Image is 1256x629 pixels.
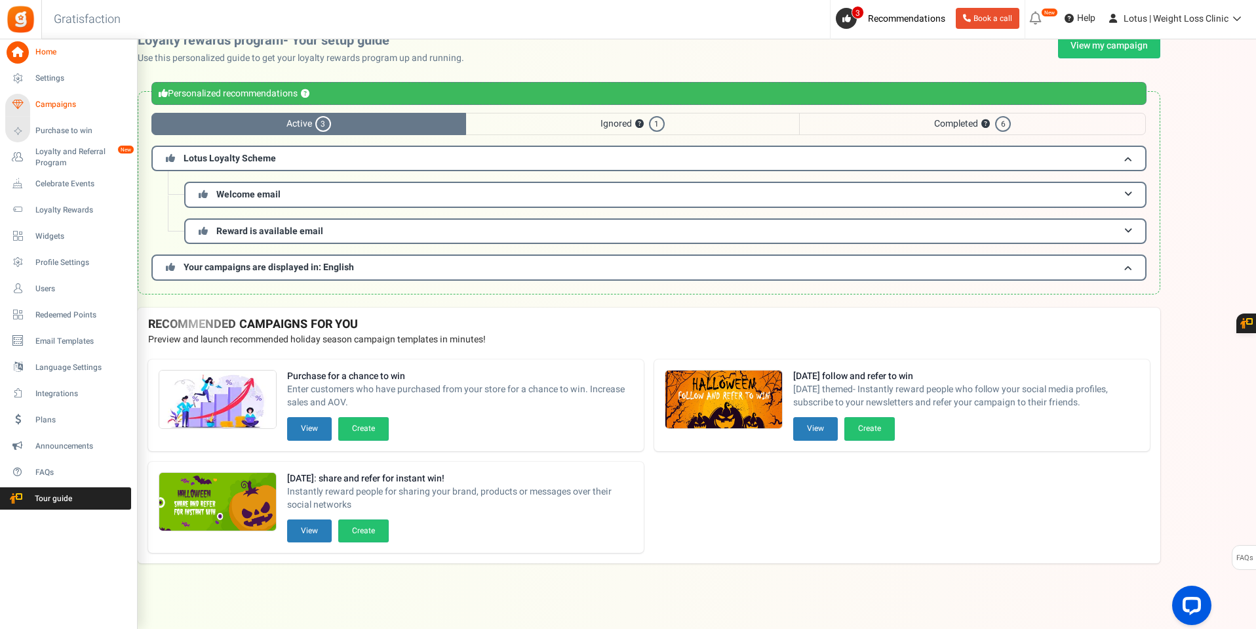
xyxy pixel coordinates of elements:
[1074,12,1095,25] span: Help
[287,472,633,485] strong: [DATE]: share and refer for instant win!
[1058,33,1160,58] a: View my campaign
[635,120,644,129] button: ?
[148,333,1150,346] p: Preview and launch recommended holiday season campaign templates in minutes!
[138,33,475,48] h2: Loyalty rewards program- Your setup guide
[184,152,276,165] span: Lotus Loyalty Scheme
[35,310,127,321] span: Redeemed Points
[287,370,633,383] strong: Purchase for a chance to win
[6,5,35,34] img: Gratisfaction
[466,113,799,135] span: Ignored
[315,116,331,132] span: 3
[5,461,131,483] a: FAQs
[868,12,945,26] span: Recommendations
[35,125,127,136] span: Purchase to win
[35,178,127,190] span: Celebrate Events
[852,6,864,19] span: 3
[5,41,131,64] a: Home
[5,330,131,352] a: Email Templates
[35,205,127,216] span: Loyalty Rewards
[793,370,1139,383] strong: [DATE] follow and refer to win
[1124,12,1228,26] span: Lotus | Weight Loss Clinic
[338,417,389,440] button: Create
[35,467,127,478] span: FAQs
[799,113,1146,135] span: Completed
[35,146,131,169] span: Loyalty and Referral Program
[995,116,1011,132] span: 6
[301,90,309,98] button: ?
[35,283,127,294] span: Users
[148,318,1150,331] h4: RECOMMENDED CAMPAIGNS FOR YOU
[793,383,1139,409] span: [DATE] themed- Instantly reward people who follow your social media profiles, subscribe to your n...
[793,417,838,440] button: View
[287,519,332,542] button: View
[35,231,127,242] span: Widgets
[1236,546,1253,571] span: FAQs
[216,224,323,238] span: Reward is available email
[5,146,131,169] a: Loyalty and Referral Program New
[39,7,135,33] h3: Gratisfaction
[981,120,990,129] button: ?
[184,260,354,274] span: Your campaigns are displayed in: English
[5,120,131,142] a: Purchase to win
[35,73,127,84] span: Settings
[287,485,633,512] span: Instantly reward people for sharing your brand, products or messages over their social networks
[35,257,127,268] span: Profile Settings
[159,473,276,532] img: Recommended Campaigns
[35,441,127,452] span: Announcements
[287,383,633,409] span: Enter customers who have purchased from your store for a chance to win. Increase sales and AOV.
[35,362,127,373] span: Language Settings
[1041,8,1058,17] em: New
[35,388,127,399] span: Integrations
[5,409,131,431] a: Plans
[5,277,131,300] a: Users
[836,8,951,29] a: 3 Recommendations
[5,199,131,221] a: Loyalty Rewards
[5,356,131,378] a: Language Settings
[5,68,131,90] a: Settings
[117,145,134,154] em: New
[649,116,665,132] span: 1
[151,82,1147,105] div: Personalized recommendations
[5,251,131,274] a: Profile Settings
[35,336,127,347] span: Email Templates
[35,47,127,58] span: Home
[956,8,1019,29] a: Book a call
[159,371,276,430] img: Recommended Campaigns
[5,435,131,457] a: Announcements
[287,417,332,440] button: View
[138,52,475,65] p: Use this personalized guide to get your loyalty rewards program up and running.
[151,113,466,135] span: Active
[338,519,389,542] button: Create
[35,99,127,110] span: Campaigns
[5,382,131,405] a: Integrations
[844,417,895,440] button: Create
[5,304,131,326] a: Redeemed Points
[35,415,127,426] span: Plans
[5,172,131,195] a: Celebrate Events
[1059,8,1101,29] a: Help
[5,94,131,116] a: Campaigns
[665,371,782,430] img: Recommended Campaigns
[216,188,281,201] span: Welcome email
[5,225,131,247] a: Widgets
[6,493,98,504] span: Tour guide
